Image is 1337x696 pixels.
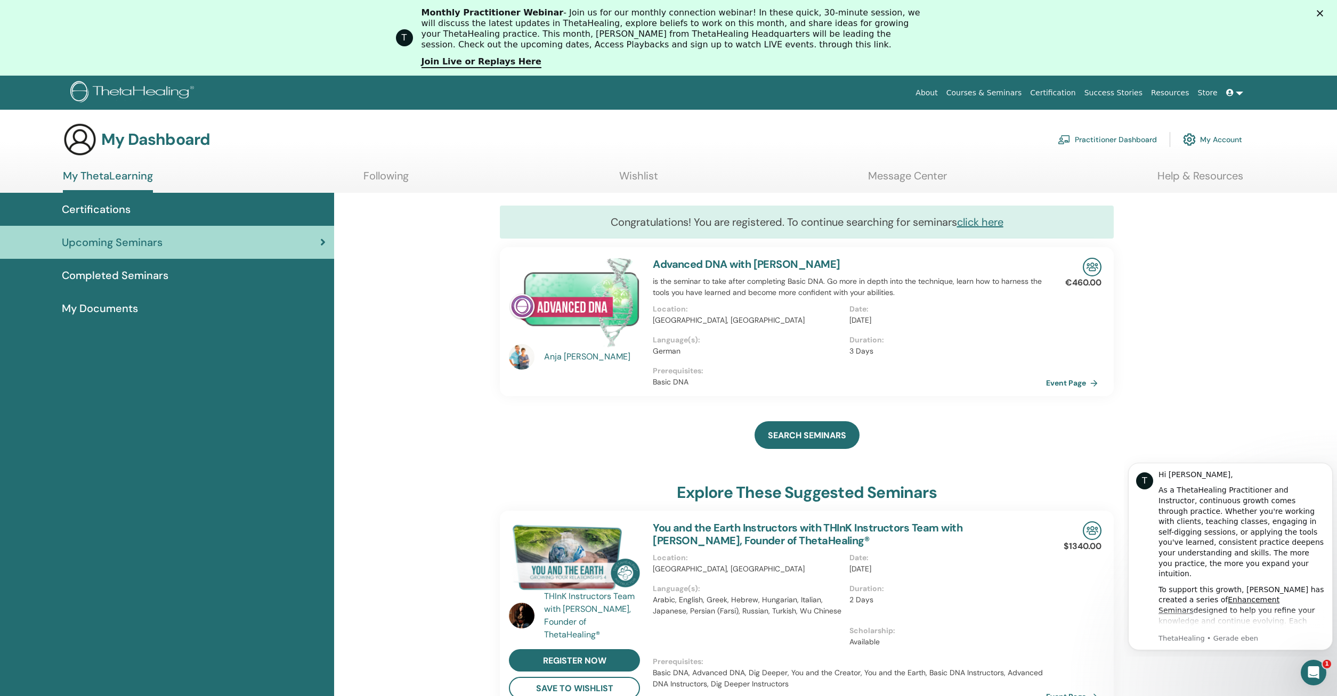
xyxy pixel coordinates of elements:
[396,29,413,46] div: Profile image for ThetaHealing
[509,258,640,347] img: Advanced DNA
[543,655,606,666] span: register now
[653,594,843,617] p: Arabic, English, Greek, Hebrew, Hungarian, Italian, Japanese, Persian (Farsi), Russian, Turkish, ...
[1317,10,1327,16] div: Schließen
[62,267,168,283] span: Completed Seminars
[509,603,534,628] img: default.jpg
[768,430,846,441] span: SEARCH SEMINARS
[62,201,131,217] span: Certifications
[1083,521,1101,540] img: In-Person Seminar
[544,590,643,641] a: THInK Instructors Team with [PERSON_NAME], Founder of ThetaHealing®
[755,421,860,449] a: SEARCH SEMINARS
[849,594,1040,605] p: 2 Days
[509,649,640,672] a: register now
[868,169,947,190] a: Message Center
[1194,83,1222,103] a: Store
[35,132,201,236] div: To support this growth, [PERSON_NAME] has created a series of designed to help you refine your kn...
[653,563,843,575] p: [GEOGRAPHIC_DATA], [GEOGRAPHIC_DATA]
[911,83,942,103] a: About
[849,334,1040,346] p: Duration :
[509,521,640,593] img: You and the Earth Instructors
[509,344,534,370] img: default.jpg
[619,169,658,190] a: Wishlist
[653,257,840,271] a: Advanced DNA with [PERSON_NAME]
[653,656,1046,667] p: Prerequisites :
[1301,660,1326,685] iframe: Intercom live chat
[1058,128,1157,151] a: Practitioner Dashboard
[653,376,1046,388] p: Basic DNA
[653,552,843,563] p: Location :
[957,215,1003,229] a: click here
[500,206,1114,239] div: Congratulations! You are registered. To continue searching for seminars
[653,276,1046,298] p: is the seminar to take after completing Basic DNA. Go more in depth into the technique, learn how...
[544,350,643,363] a: Anja [PERSON_NAME]
[849,346,1040,357] p: 3 Days
[849,625,1040,636] p: Scholarship :
[1080,83,1147,103] a: Success Stories
[1065,276,1101,289] p: €460.00
[849,304,1040,315] p: Date :
[62,234,163,250] span: Upcoming Seminars
[677,483,936,502] h3: explore these suggested seminars
[849,563,1040,575] p: [DATE]
[653,304,843,315] p: Location :
[63,169,153,193] a: My ThetaLearning
[1147,83,1194,103] a: Resources
[849,583,1040,594] p: Duration :
[1157,169,1243,190] a: Help & Resources
[1058,135,1071,144] img: chalkboard-teacher.svg
[422,56,541,68] a: Join Live or Replays Here
[653,315,843,326] p: [GEOGRAPHIC_DATA], [GEOGRAPHIC_DATA]
[849,636,1040,648] p: Available
[1083,258,1101,276] img: In-Person Seminar
[422,7,564,18] b: Monthly Practitioner Webinar
[849,552,1040,563] p: Date :
[1064,540,1101,553] p: $1340.00
[1323,660,1331,668] span: 1
[1124,453,1337,657] iframe: Intercom notifications Nachricht
[653,521,962,547] a: You and the Earth Instructors with THInK Instructors Team with [PERSON_NAME], Founder of ThetaHea...
[1046,375,1102,391] a: Event Page
[653,365,1046,376] p: Prerequisites :
[363,169,409,190] a: Following
[653,583,843,594] p: Language(s) :
[1183,128,1242,151] a: My Account
[1183,130,1196,149] img: cog.svg
[1026,83,1080,103] a: Certification
[422,7,925,50] div: - Join us for our monthly connection webinar! In these quick, 30-minute session, we will discuss ...
[63,122,97,157] img: generic-user-icon.jpg
[70,81,198,105] img: logo.png
[849,315,1040,326] p: [DATE]
[101,130,210,149] h3: My Dashboard
[653,334,843,346] p: Language(s) :
[942,83,1026,103] a: Courses & Seminars
[653,346,843,357] p: German
[62,300,138,316] span: My Documents
[35,181,201,190] p: Message from ThetaHealing, sent Gerade eben
[653,667,1046,690] p: Basic DNA, Advanced DNA, Dig Deeper, You and the Creator, You and the Earth, Basic DNA Instructor...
